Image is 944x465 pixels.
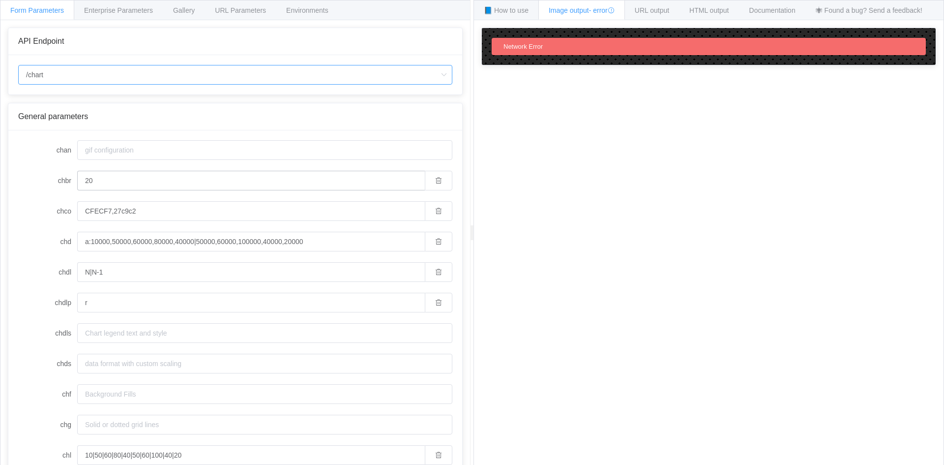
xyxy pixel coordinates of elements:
[173,6,195,14] span: Gallery
[816,6,922,14] span: 🕷 Found a bug? Send a feedback!
[18,384,77,404] label: chf
[18,323,77,343] label: chdls
[77,232,425,251] input: chart data
[18,445,77,465] label: chl
[18,354,77,373] label: chds
[77,384,452,404] input: Background Fills
[689,6,729,14] span: HTML output
[749,6,796,14] span: Documentation
[286,6,328,14] span: Environments
[18,262,77,282] label: chdl
[18,232,77,251] label: chd
[18,201,77,221] label: chco
[215,6,266,14] span: URL Parameters
[77,201,425,221] input: series colors
[18,112,88,121] span: General parameters
[589,6,615,14] span: - error
[77,140,452,160] input: gif configuration
[549,6,615,14] span: Image output
[84,6,153,14] span: Enterprise Parameters
[635,6,669,14] span: URL output
[77,293,425,312] input: Position of the legend and order of the legend entries
[18,293,77,312] label: chdlp
[77,171,425,190] input: Bar corner radius. Display bars with rounded corner.
[18,140,77,160] label: chan
[77,415,452,434] input: Solid or dotted grid lines
[77,323,452,343] input: Chart legend text and style
[77,354,452,373] input: data format with custom scaling
[77,445,425,465] input: bar, pie slice, doughnut slice and polar slice chart labels
[503,43,543,50] span: Network Error
[18,415,77,434] label: chg
[18,37,64,45] span: API Endpoint
[484,6,529,14] span: 📘 How to use
[18,65,452,85] input: Select
[77,262,425,282] input: Text for each series, to display in the legend
[10,6,64,14] span: Form Parameters
[18,171,77,190] label: chbr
